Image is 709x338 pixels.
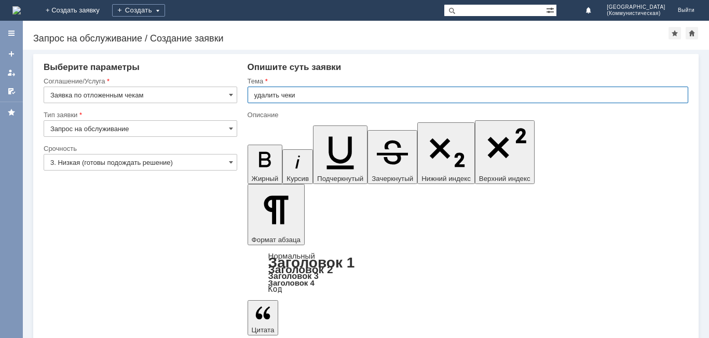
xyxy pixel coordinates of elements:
div: Срочность [44,145,235,152]
span: Нижний индекс [421,175,471,182]
button: Цитата [248,300,279,335]
span: (Коммунистическая) [607,10,665,17]
button: Нижний индекс [417,122,475,184]
a: Нормальный [268,251,315,260]
span: Курсив [287,175,309,182]
a: Мои согласования [3,83,20,100]
span: Подчеркнутый [317,175,363,182]
button: Формат абзаца [248,184,305,245]
span: [GEOGRAPHIC_DATA] [607,4,665,10]
a: Заголовок 3 [268,271,319,280]
div: Соглашение/Услуга [44,78,235,84]
span: Зачеркнутый [372,175,413,182]
span: Формат абзаца [252,236,301,244]
a: Код [268,285,282,294]
button: Курсив [282,149,313,184]
button: Подчеркнутый [313,125,367,184]
div: Запрос на обслуживание / Создание заявки [33,33,669,44]
span: Цитата [252,326,275,334]
button: Зачеркнутый [367,130,417,184]
span: Жирный [252,175,279,182]
div: Описание [248,111,686,118]
div: Формат абзаца [248,252,688,293]
a: Заголовок 1 [268,255,355,271]
span: Верхний индекс [479,175,530,182]
div: Добавить в избранное [669,27,681,39]
button: Верхний индекс [475,120,535,184]
div: Создать [112,4,165,17]
div: Тема [248,78,686,84]
a: Перейти на домашнюю страницу [12,6,21,15]
a: Мои заявки [3,64,20,81]
span: Опишите суть заявки [248,62,342,72]
div: Сделать домашней страницей [686,27,698,39]
span: Выберите параметры [44,62,140,72]
a: Заголовок 4 [268,278,315,287]
button: Жирный [248,145,283,184]
a: Создать заявку [3,46,20,62]
img: logo [12,6,21,15]
span: Расширенный поиск [546,5,556,15]
div: Тип заявки [44,111,235,118]
a: Заголовок 2 [268,263,333,275]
